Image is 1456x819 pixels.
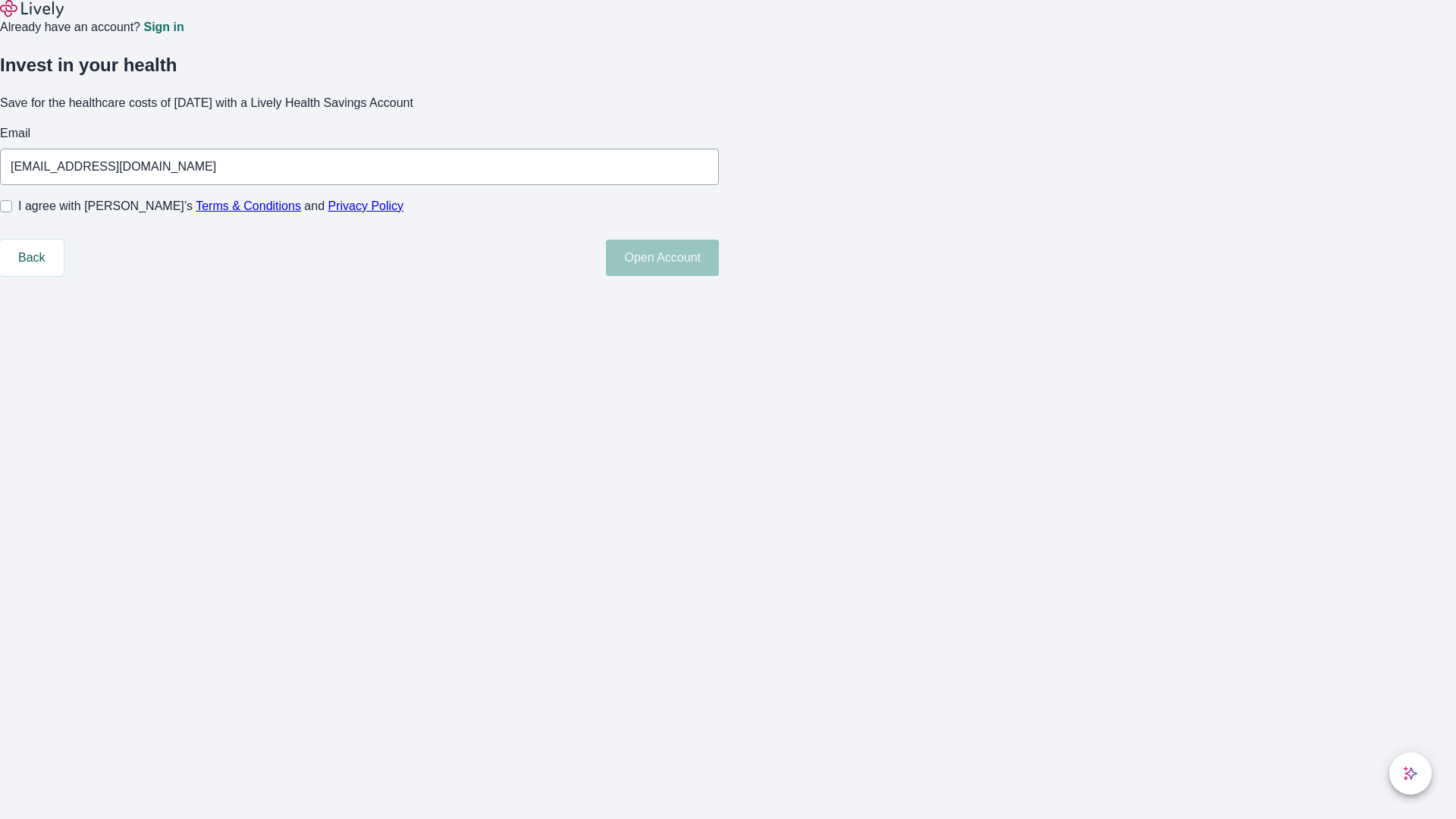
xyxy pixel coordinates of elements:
a: Privacy Policy [328,199,404,212]
span: I agree with [PERSON_NAME]’s and [18,197,403,215]
a: Sign in [143,21,184,33]
button: chat [1389,752,1432,795]
a: Terms & Conditions [196,199,301,212]
svg: Lively AI Assistant [1403,766,1418,781]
